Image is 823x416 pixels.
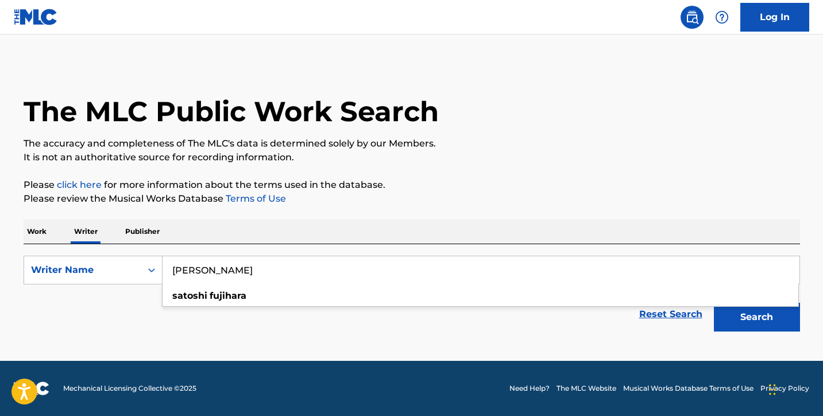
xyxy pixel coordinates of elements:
[633,302,708,327] a: Reset Search
[681,6,704,29] a: Public Search
[685,10,699,24] img: search
[24,151,800,164] p: It is not an authoritative source for recording information.
[24,94,439,129] h1: The MLC Public Work Search
[24,178,800,192] p: Please for more information about the terms used in the database.
[710,6,733,29] div: Help
[210,290,246,301] strong: fujihara
[769,372,776,407] div: Drag
[740,3,809,32] a: Log In
[14,382,49,395] img: logo
[223,193,286,204] a: Terms of Use
[557,383,616,394] a: The MLC Website
[172,290,207,301] strong: satoshi
[63,383,196,394] span: Mechanical Licensing Collective © 2025
[509,383,550,394] a: Need Help?
[24,192,800,206] p: Please review the Musical Works Database
[24,256,800,337] form: Search Form
[766,361,823,416] iframe: Chat Widget
[623,383,754,394] a: Musical Works Database Terms of Use
[122,219,163,244] p: Publisher
[760,383,809,394] a: Privacy Policy
[714,303,800,332] button: Search
[31,263,134,277] div: Writer Name
[57,179,102,190] a: click here
[24,219,50,244] p: Work
[14,9,58,25] img: MLC Logo
[24,137,800,151] p: The accuracy and completeness of The MLC's data is determined solely by our Members.
[71,219,101,244] p: Writer
[715,10,729,24] img: help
